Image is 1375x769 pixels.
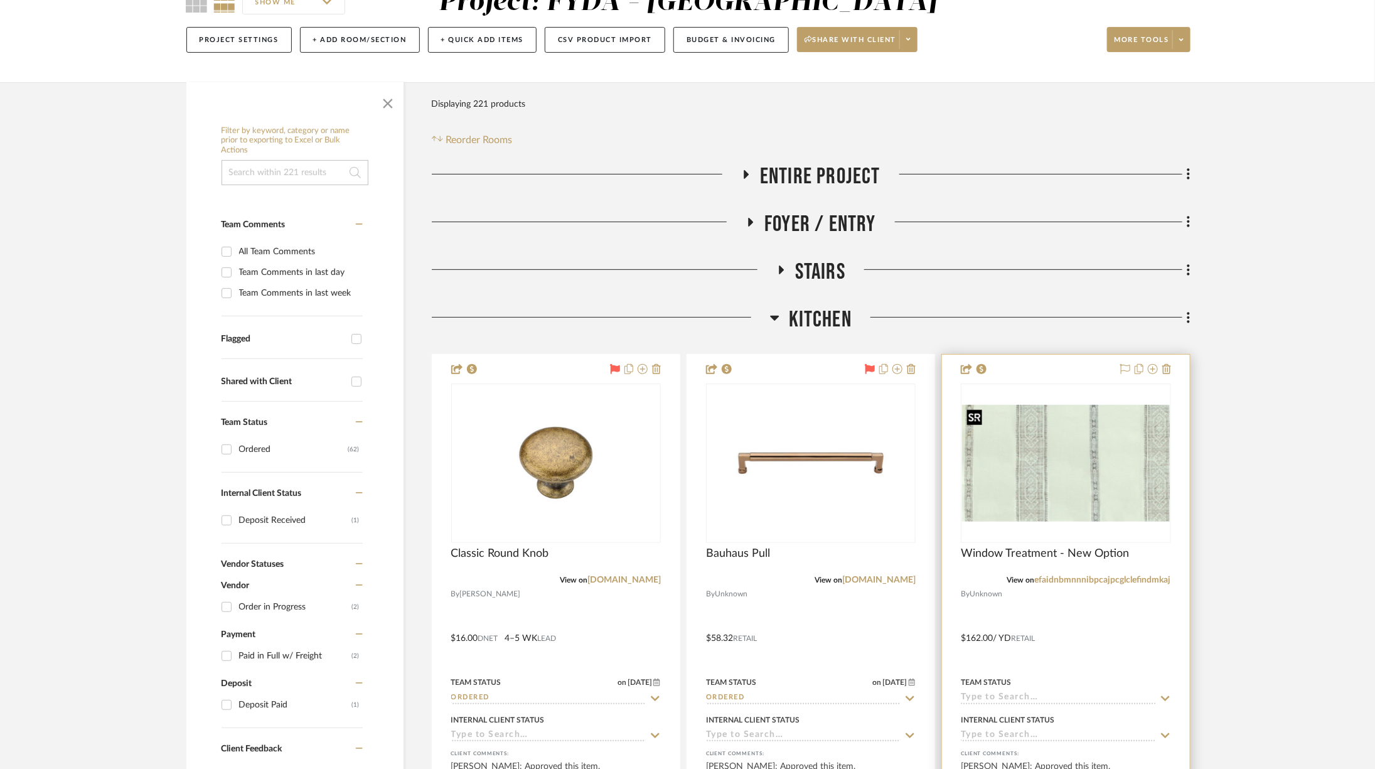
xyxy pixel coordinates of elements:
img: Window Treatment - New Option [962,405,1169,522]
span: Share with client [805,35,896,54]
div: Team Comments in last day [239,262,360,282]
input: Type to Search… [451,692,646,704]
div: Team Status [961,677,1011,688]
div: Team Status [451,677,501,688]
span: Deposit [222,679,252,688]
button: Project Settings [186,27,292,53]
span: Kitchen [789,306,852,333]
span: [DATE] [626,678,653,687]
div: Ordered [239,439,348,460]
span: Bauhaus Pull [706,547,770,561]
span: Unknown [715,588,747,600]
span: Team Status [222,418,268,427]
input: Type to Search… [961,692,1155,704]
div: Team Comments in last week [239,283,360,303]
div: (62) [348,439,360,460]
input: Type to Search… [961,730,1155,742]
input: Search within 221 results [222,160,368,185]
div: Shared with Client [222,377,345,387]
div: All Team Comments [239,242,360,262]
a: [DOMAIN_NAME] [842,576,916,584]
span: Window Treatment - New Option [961,547,1129,561]
div: (1) [352,510,360,530]
span: By [961,588,970,600]
span: Payment [222,630,256,639]
button: + Quick Add Items [428,27,537,53]
button: Close [375,89,400,114]
span: [PERSON_NAME] [460,588,521,600]
div: 0 [707,384,915,542]
span: By [451,588,460,600]
div: Internal Client Status [706,714,800,726]
div: (2) [352,646,360,666]
span: Stairs [795,259,845,286]
button: Share with client [797,27,918,52]
span: on [618,679,626,686]
button: Budget & Invoicing [673,27,789,53]
span: View on [560,576,587,584]
a: efaidnbmnnnibpcajpcglclefindmkaj [1035,576,1171,584]
span: Unknown [970,588,1002,600]
div: Team Status [706,677,756,688]
span: Vendor Statuses [222,560,284,569]
a: [DOMAIN_NAME] [587,576,661,584]
img: Classic Round Knob [478,385,634,542]
span: on [873,679,882,686]
span: View on [1007,576,1035,584]
button: Reorder Rooms [432,132,513,148]
span: Client Feedback [222,745,282,753]
div: Paid in Full w/ Freight [239,646,352,666]
div: Displaying 221 products [432,92,526,117]
span: Vendor [222,581,250,590]
span: View on [815,576,842,584]
div: Flagged [222,334,345,345]
span: Internal Client Status [222,489,302,498]
button: CSV Product Import [545,27,665,53]
button: More tools [1107,27,1190,52]
h6: Filter by keyword, category or name prior to exporting to Excel or Bulk Actions [222,126,368,156]
div: 0 [961,384,1170,542]
div: Deposit Received [239,510,352,530]
span: [DATE] [882,678,909,687]
div: Internal Client Status [451,714,545,726]
span: Entire Project [760,163,880,190]
div: (1) [352,695,360,715]
span: Classic Round Knob [451,547,549,561]
input: Type to Search… [706,730,901,742]
div: Internal Client Status [961,714,1054,726]
span: Team Comments [222,220,286,229]
span: Foyer / Entry [764,211,876,238]
input: Type to Search… [706,692,901,704]
div: Order in Progress [239,597,352,617]
div: Deposit Paid [239,695,352,715]
span: More tools [1115,35,1169,54]
span: By [706,588,715,600]
span: Reorder Rooms [446,132,512,148]
div: (2) [352,597,360,617]
input: Type to Search… [451,730,646,742]
img: Bauhaus Pull [732,385,889,542]
button: + Add Room/Section [300,27,420,53]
